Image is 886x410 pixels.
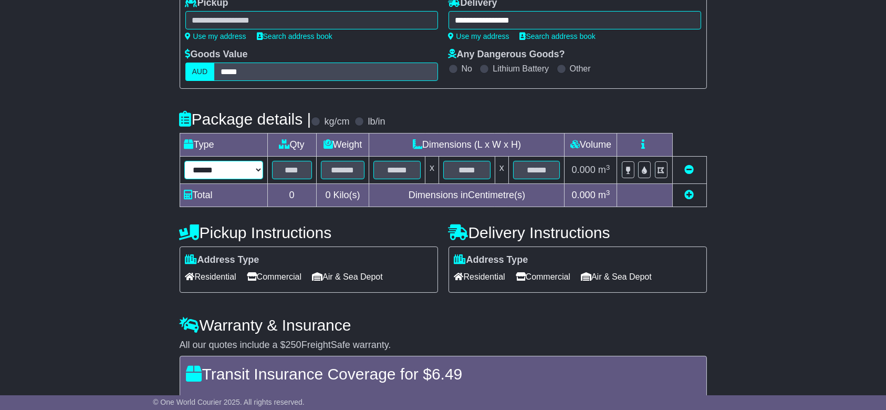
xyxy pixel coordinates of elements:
[493,64,549,74] label: Lithium Battery
[267,134,316,157] td: Qty
[286,340,301,350] span: 250
[572,165,596,175] span: 0.000
[581,269,652,285] span: Air & Sea Depot
[180,316,707,334] h4: Warranty & Insurance
[454,269,505,285] span: Residential
[185,63,215,81] label: AUD
[312,269,383,285] span: Air & Sea Depot
[180,134,267,157] td: Type
[316,184,369,207] td: Kilo(s)
[267,184,316,207] td: 0
[325,190,330,200] span: 0
[598,190,610,200] span: m
[454,254,528,266] label: Address Type
[369,134,565,157] td: Dimensions (L x W x H)
[153,398,305,406] span: © One World Courier 2025. All rights reserved.
[180,110,311,128] h4: Package details |
[185,32,246,40] a: Use my address
[425,157,439,184] td: x
[449,32,509,40] a: Use my address
[598,165,610,175] span: m
[185,269,236,285] span: Residential
[247,269,301,285] span: Commercial
[180,224,438,241] h4: Pickup Instructions
[449,49,565,60] label: Any Dangerous Goods?
[185,254,259,266] label: Address Type
[185,49,248,60] label: Goods Value
[570,64,591,74] label: Other
[565,134,617,157] td: Volume
[186,365,700,383] h4: Transit Insurance Coverage for $
[606,163,610,171] sup: 3
[462,64,472,74] label: No
[257,32,332,40] a: Search address book
[432,365,462,383] span: 6.49
[685,165,694,175] a: Remove this item
[520,32,596,40] a: Search address book
[449,224,707,241] h4: Delivery Instructions
[516,269,570,285] span: Commercial
[324,116,349,128] label: kg/cm
[180,340,707,351] div: All our quotes include a $ FreightSafe warranty.
[316,134,369,157] td: Weight
[180,184,267,207] td: Total
[368,116,385,128] label: lb/in
[369,184,565,207] td: Dimensions in Centimetre(s)
[495,157,508,184] td: x
[572,190,596,200] span: 0.000
[606,189,610,197] sup: 3
[685,190,694,200] a: Add new item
